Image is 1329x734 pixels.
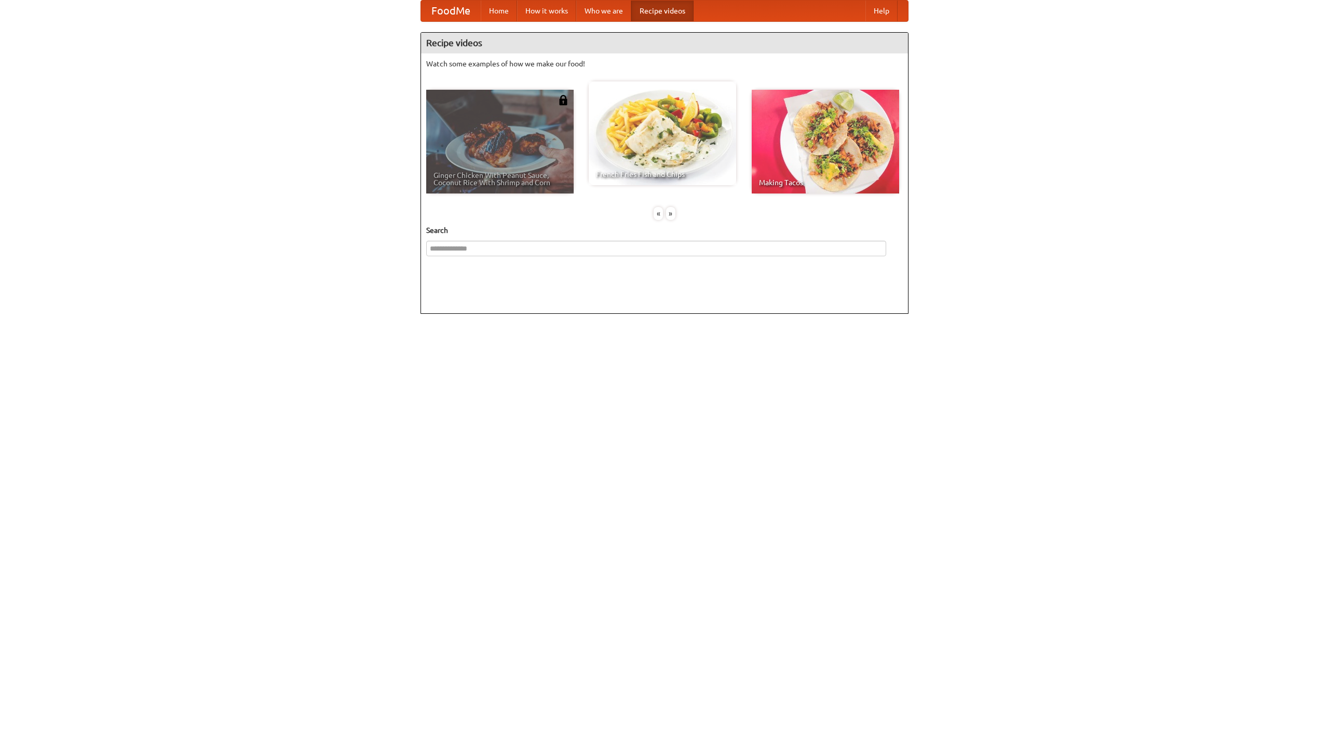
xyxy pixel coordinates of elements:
p: Watch some examples of how we make our food! [426,59,903,69]
div: « [654,207,663,220]
span: Making Tacos [759,179,892,186]
div: » [666,207,675,220]
a: Recipe videos [631,1,694,21]
span: French Fries Fish and Chips [596,171,729,178]
a: Help [865,1,898,21]
h5: Search [426,225,903,236]
a: French Fries Fish and Chips [589,81,736,185]
h4: Recipe videos [421,33,908,53]
a: Home [481,1,517,21]
a: How it works [517,1,576,21]
a: Who we are [576,1,631,21]
a: Making Tacos [752,90,899,193]
img: 483408.png [558,95,568,105]
a: FoodMe [421,1,481,21]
